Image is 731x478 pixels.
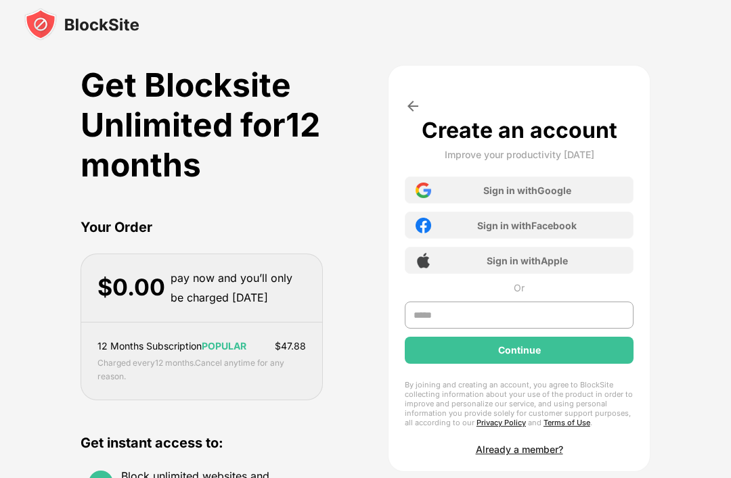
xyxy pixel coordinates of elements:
div: Your Order [81,217,323,237]
div: Get instant access to: [81,433,323,453]
div: Create an account [422,117,617,143]
img: facebook-icon.png [416,218,431,233]
img: arrow-back.svg [405,98,421,114]
div: Get Blocksite Unlimited for 12 months [81,65,323,185]
div: pay now and you’ll only be charged [DATE] [171,268,306,308]
img: blocksite-icon-black.svg [24,8,139,41]
div: $ 47.88 [275,339,306,354]
div: $ 0.00 [97,274,165,302]
a: Terms of Use [544,418,590,427]
div: By joining and creating an account, you agree to BlockSite collecting information about your use ... [405,380,634,427]
img: apple-icon.png [416,253,431,268]
div: Continue [498,345,541,356]
div: 12 Months Subscription [97,339,246,354]
div: Improve your productivity [DATE] [445,149,594,160]
img: google-icon.png [416,183,431,198]
div: Sign in with Apple [487,255,568,266]
div: Or [514,282,525,293]
a: Privacy Policy [477,418,526,427]
div: Sign in with Facebook [477,220,577,231]
div: Already a member? [476,444,563,455]
div: Charged every 12 months . Cancel anytime for any reason. [97,356,306,383]
span: POPULAR [202,340,246,352]
div: Sign in with Google [483,185,571,196]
